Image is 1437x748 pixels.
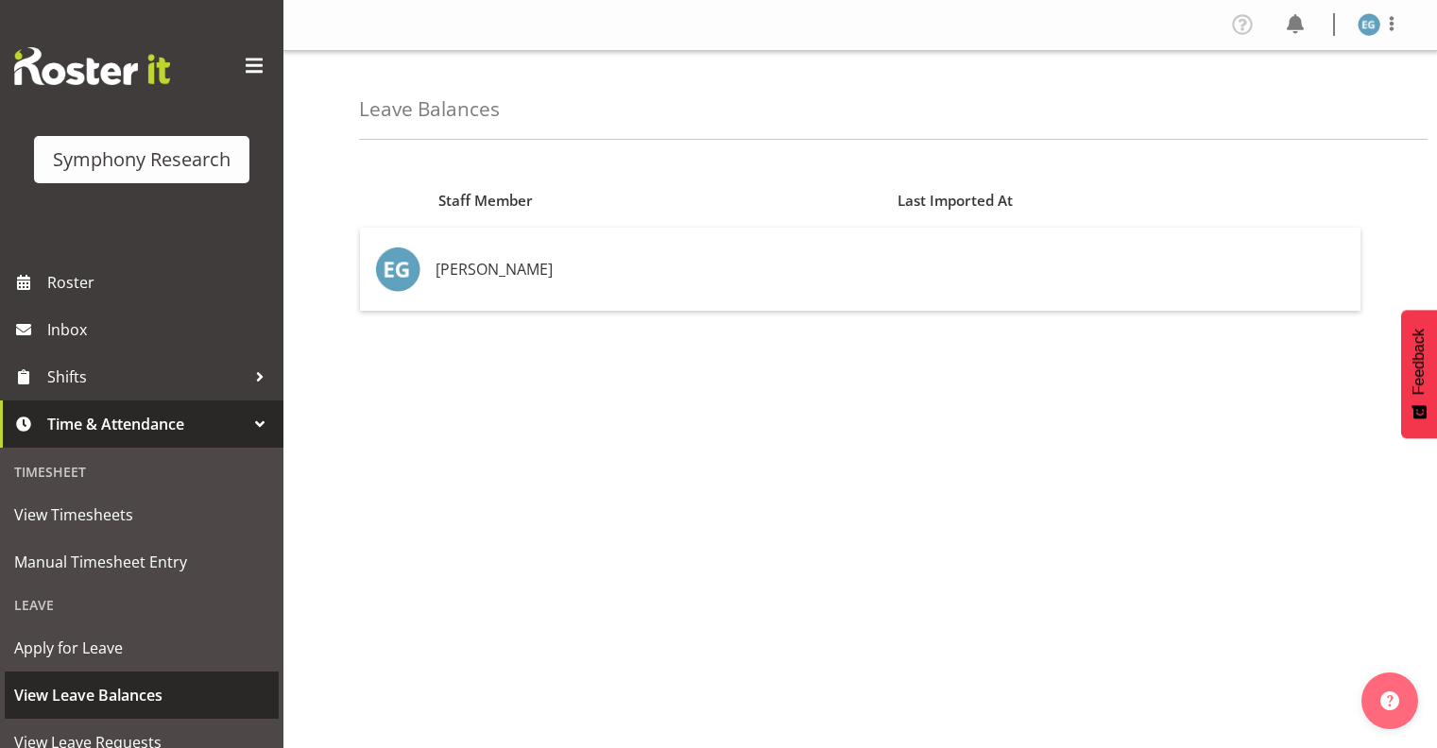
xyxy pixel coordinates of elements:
[47,268,274,297] span: Roster
[359,98,500,120] h4: Leave Balances
[1358,13,1380,36] img: evelyn-gray1866.jpg
[47,410,246,438] span: Time & Attendance
[47,363,246,391] span: Shifts
[5,452,279,491] div: Timesheet
[1380,691,1399,710] img: help-xxl-2.png
[53,145,231,174] div: Symphony Research
[14,548,269,576] span: Manual Timesheet Entry
[375,246,420,292] img: evelyn-gray1866.jpg
[1411,329,1428,395] span: Feedback
[14,47,170,85] img: Rosterit website logo
[5,491,279,538] a: View Timesheets
[898,190,1013,212] span: Last Imported At
[428,228,886,311] td: [PERSON_NAME]
[5,671,279,719] a: View Leave Balances
[5,586,279,624] div: Leave
[14,501,269,529] span: View Timesheets
[438,190,533,212] span: Staff Member
[47,315,274,344] span: Inbox
[5,624,279,671] a: Apply for Leave
[14,634,269,662] span: Apply for Leave
[14,681,269,709] span: View Leave Balances
[5,538,279,586] a: Manual Timesheet Entry
[1401,310,1437,438] button: Feedback - Show survey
